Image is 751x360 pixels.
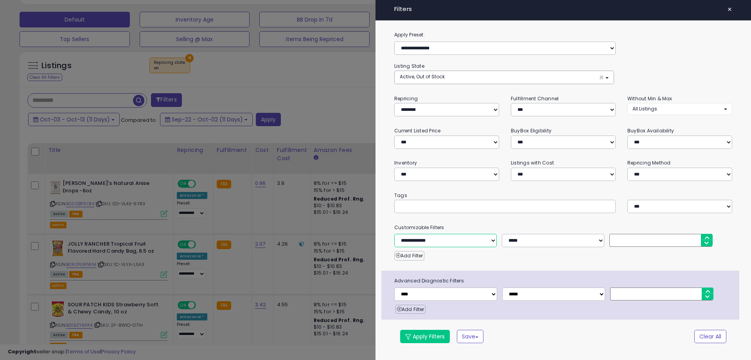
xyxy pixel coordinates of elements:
label: Apply Preset: [388,31,738,39]
span: Advanced Diagnostic Filters [388,277,739,285]
button: Apply Filters [400,330,450,343]
small: Listing State [394,63,424,69]
small: Repricing [394,95,418,102]
small: Without Min & Max [627,95,672,102]
button: × [724,4,735,15]
button: Clear All [694,330,726,343]
small: Customizable Filters [388,223,738,232]
small: Listings with Cost [511,159,554,166]
h4: Filters [394,6,732,13]
button: Active, Out of Stock × [395,71,614,84]
small: BuyBox Availability [627,127,674,134]
button: Add Filter [394,251,424,261]
small: Inventory [394,159,417,166]
small: Fulfillment Channel [511,95,559,102]
small: Repricing Method [627,159,671,166]
small: Tags [388,191,738,200]
button: All Listings [627,103,732,114]
span: All Listings [632,105,657,112]
small: BuyBox Eligibility [511,127,552,134]
span: × [599,73,604,81]
span: × [727,4,732,15]
button: Add Filter [395,305,426,314]
small: Current Listed Price [394,127,440,134]
span: Active, Out of Stock [400,73,445,80]
button: Save [457,330,483,343]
